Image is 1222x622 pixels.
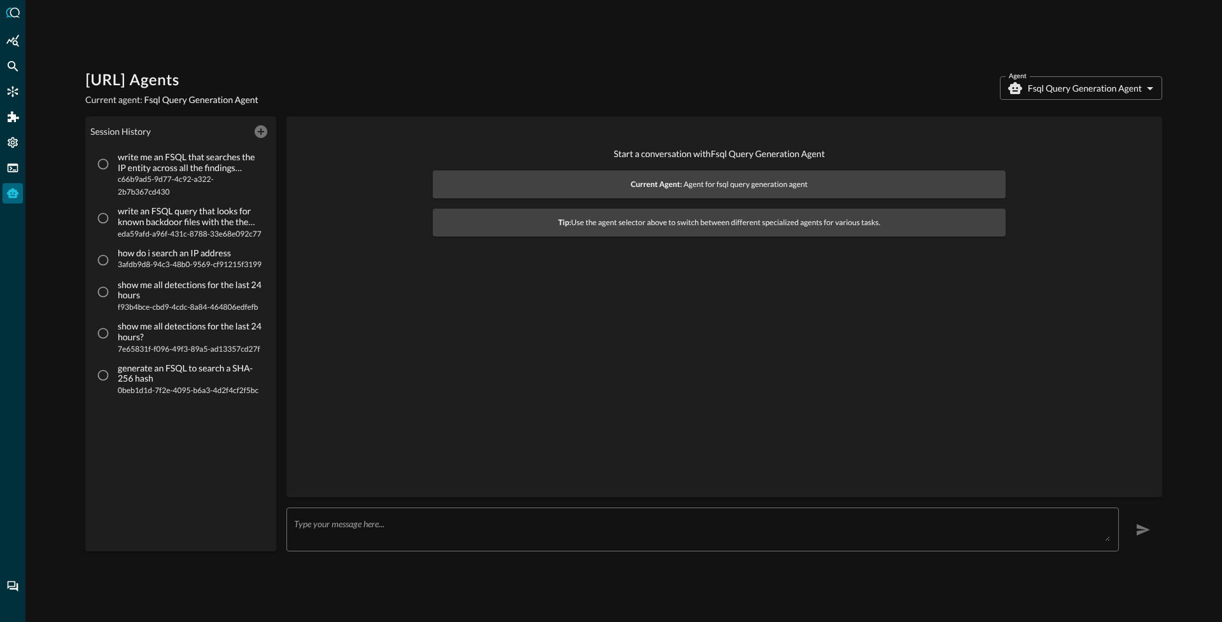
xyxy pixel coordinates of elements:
[118,152,264,174] p: write me an FSQL that searches the IP entity across all the findings categories
[3,107,24,127] div: Addons
[631,179,682,189] strong: Current Agent:
[3,56,23,76] div: Federated Search
[118,228,264,240] span: eda59afd-a96f-431c-8788-33e68e092c77
[3,31,23,51] div: Summary Insights
[558,218,571,227] strong: Tip:
[118,384,264,397] span: 0beb1d1d-7f2e-4095-b6a3-4d2f4cf2f5bc
[118,363,264,385] p: generate an FSQL to search a SHA-256 hash
[118,280,264,301] p: show me all detections for the last 24 hours
[3,132,23,153] div: Settings
[118,248,262,259] p: how do i search an IP address
[118,343,264,356] span: 7e65831f-f096-49f3-89a5-ad13357cd27f
[118,321,264,343] p: show me all detections for the last 24 hours?
[1009,71,1027,82] label: Agent
[3,81,23,102] div: Connectors
[3,158,23,178] div: FSQL
[440,216,998,229] span: Use the agent selector above to switch between different specialized agents for various tasks.
[85,93,258,106] p: Current agent:
[3,183,23,204] div: Query Agent
[144,94,258,105] span: Fsql Query Generation Agent
[85,71,258,91] h1: [URL] Agents
[433,147,1006,160] p: Start a conversation with Fsql Query Generation Agent
[1028,82,1142,95] p: Fsql Query Generation Agent
[440,178,998,191] span: Agent for fsql query generation agent
[118,173,264,198] span: c66b9ad5-9d77-4c92-a322-2b7b367cd430
[3,576,23,597] div: Chat
[90,125,151,138] legend: Session History
[118,301,264,314] span: f93b4bce-cbd9-4cdc-8a84-464806edfefb
[118,258,262,271] span: 3afdb9d8-94c3-48b0-9569-cf91215f3199
[118,206,264,228] p: write an FSQL query that looks for known backdoor files with the the SHA-256 hashes '90b760ed1d0d...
